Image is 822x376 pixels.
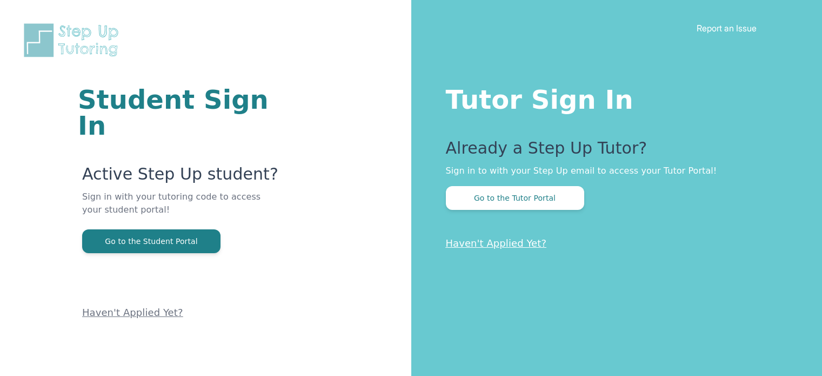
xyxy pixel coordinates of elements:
h1: Student Sign In [78,87,282,138]
h1: Tutor Sign In [446,82,779,113]
a: Go to the Student Portal [82,236,220,246]
a: Haven't Applied Yet? [446,238,547,249]
p: Active Step Up student? [82,164,282,190]
button: Go to the Student Portal [82,229,220,253]
img: Step Up Tutoring horizontal logo [22,22,125,59]
p: Sign in to with your Step Up email to access your Tutor Portal! [446,164,779,177]
button: Go to the Tutor Portal [446,186,584,210]
a: Go to the Tutor Portal [446,193,584,203]
a: Report an Issue [697,23,757,34]
p: Already a Step Up Tutor? [446,138,779,164]
a: Haven't Applied Yet? [82,307,183,318]
p: Sign in with your tutoring code to access your student portal! [82,190,282,229]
